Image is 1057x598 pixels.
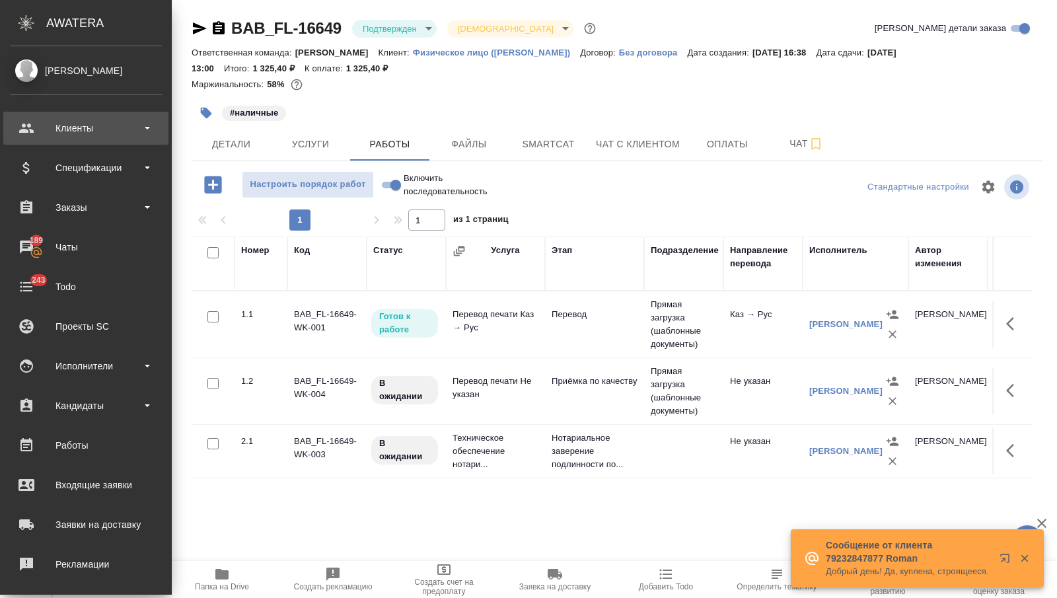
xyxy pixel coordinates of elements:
[883,305,902,324] button: Назначить
[358,136,421,153] span: Работы
[3,508,168,541] a: Заявки на доставку
[519,582,591,591] span: Заявка на доставку
[809,244,867,257] div: Исполнитель
[3,231,168,264] a: 189Чаты
[241,308,281,321] div: 1.1
[453,211,509,231] span: из 1 страниц
[277,561,388,598] button: Создать рекламацию
[10,515,162,535] div: Заявки на доставку
[883,391,902,411] button: Удалить
[242,171,374,198] button: Настроить порядок работ
[10,158,162,178] div: Спецификации
[752,48,817,57] p: [DATE] 16:38
[346,63,398,73] p: 1 325,40 ₽
[1011,525,1044,558] button: 🙏
[379,377,430,403] p: В ожидании
[200,136,263,153] span: Детали
[883,371,902,391] button: Назначить
[552,308,638,321] p: Перевод
[1004,174,1032,200] span: Посмотреть информацию
[883,451,902,471] button: Удалить
[808,136,824,152] svg: Подписаться
[379,48,413,57] p: Клиент:
[241,435,281,448] div: 2.1
[446,368,545,414] td: Перевод печати Не указан
[24,274,54,287] span: 243
[437,136,501,153] span: Файлы
[3,468,168,502] a: Входящие заявки
[454,23,558,34] button: [DEMOGRAPHIC_DATA]
[644,291,723,357] td: Прямая загрузка (шаблонные документы)
[404,172,488,198] span: Включить последовательность
[287,428,367,474] td: BAB_FL-16649-WK-003
[826,539,991,565] p: Сообщение от клиента 79232847877 Roman
[10,198,162,217] div: Заказы
[908,301,988,348] td: [PERSON_NAME]
[998,308,1030,340] button: Здесь прячутся важные кнопки
[580,48,619,57] p: Договор:
[696,136,759,153] span: Оплаты
[241,244,270,257] div: Номер
[552,375,638,388] p: Приёмка по качеству
[998,375,1030,406] button: Здесь прячутся важные кнопки
[388,561,499,598] button: Создать счет на предоплату
[883,324,902,344] button: Удалить
[809,319,883,329] a: [PERSON_NAME]
[241,375,281,388] div: 1.2
[267,79,287,89] p: 58%
[352,20,437,38] div: Подтвержден
[287,368,367,414] td: BAB_FL-16649-WK-004
[644,358,723,424] td: Прямая загрузка (шаблонные документы)
[610,561,721,598] button: Добавить Todo
[639,582,693,591] span: Добавить Todo
[192,20,207,36] button: Скопировать ссылку для ЯМессенджера
[552,244,572,257] div: Этап
[22,234,52,247] span: 189
[915,244,981,270] div: Автор изменения
[294,244,310,257] div: Код
[721,561,832,598] button: Определить тематику
[651,244,719,257] div: Подразделение
[370,435,439,466] div: Исполнитель назначен, приступать к работе пока рано
[883,431,902,451] button: Назначить
[453,244,466,258] button: Сгруппировать
[581,20,599,37] button: Доп статусы указывают на важность/срочность заказа
[211,20,227,36] button: Скопировать ссылку
[10,554,162,574] div: Рекламации
[3,310,168,343] a: Проекты SC
[294,582,373,591] span: Создать рекламацию
[3,270,168,303] a: 243Todo
[908,368,988,414] td: [PERSON_NAME]
[809,386,883,396] a: [PERSON_NAME]
[279,136,342,153] span: Услуги
[10,356,162,376] div: Исполнители
[619,48,688,57] p: Без договора
[10,277,162,297] div: Todo
[379,437,430,463] p: В ожидании
[192,98,221,128] button: Добавить тэг
[499,561,610,598] button: Заявка на доставку
[908,428,988,474] td: [PERSON_NAME]
[730,244,796,270] div: Направление перевода
[723,368,803,414] td: Не указан
[447,20,573,38] div: Подтвержден
[998,435,1030,467] button: Здесь прячутся важные кнопки
[396,578,492,596] span: Создать счет на предоплату
[413,46,580,57] a: Физическое лицо ([PERSON_NAME])
[231,19,342,37] a: BAB_FL-16649
[10,317,162,336] div: Проекты SC
[10,237,162,257] div: Чаты
[552,431,638,471] p: Нотариальное заверение подлинности по...
[826,565,991,578] p: Добрый день! Да, куплена, строящееся.
[195,171,231,198] button: Добавить работу
[3,429,168,462] a: Работы
[737,582,817,591] span: Определить тематику
[249,177,367,192] span: Настроить порядок работ
[230,106,278,120] p: #наличные
[10,475,162,495] div: Входящие заявки
[413,48,580,57] p: Физическое лицо ([PERSON_NAME])
[295,48,379,57] p: [PERSON_NAME]
[775,135,838,152] span: Чат
[195,582,249,591] span: Папка на Drive
[10,435,162,455] div: Работы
